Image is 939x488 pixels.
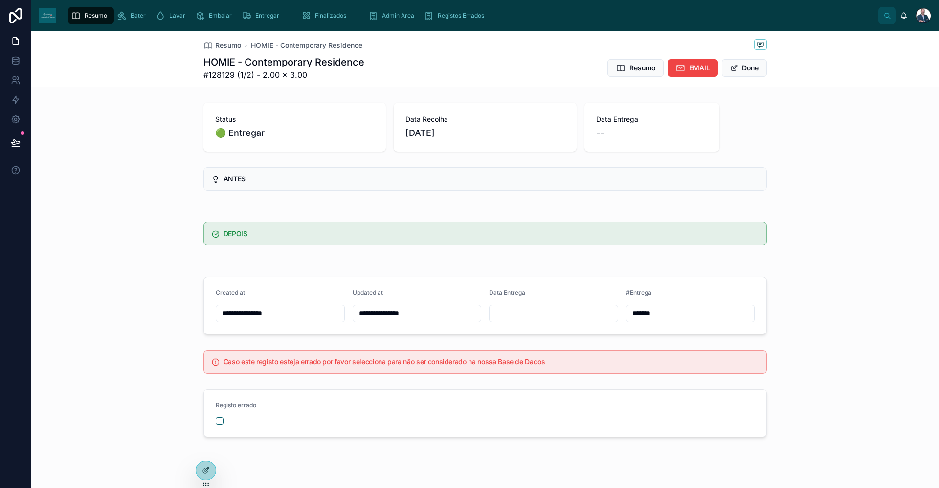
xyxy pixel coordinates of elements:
[315,12,346,20] span: Finalizados
[405,126,564,140] span: [DATE]
[365,7,421,24] a: Admin Area
[224,230,759,237] h5: DEPOIS
[85,12,107,20] span: Resumo
[629,63,655,73] span: Resumo
[722,59,767,77] button: Done
[216,289,245,296] span: Created at
[114,7,153,24] a: Bater
[216,401,256,409] span: Registo errado
[209,12,232,20] span: Embalar
[39,8,56,23] img: App logo
[203,55,364,69] h1: HOMIE - Contemporary Residence
[382,12,414,20] span: Admin Area
[68,7,114,24] a: Resumo
[192,7,239,24] a: Embalar
[251,41,362,50] a: HOMIE - Contemporary Residence
[224,176,759,182] h5: ANTES
[239,7,286,24] a: Entregar
[131,12,146,20] span: Bater
[64,5,878,26] div: scrollable content
[668,59,718,77] button: EMAIL
[626,289,651,296] span: #Entrega
[153,7,192,24] a: Lavar
[607,59,664,77] button: Resumo
[421,7,491,24] a: Registos Errados
[298,7,353,24] a: Finalizados
[224,358,759,365] h5: Caso este registo esteja errado por favor selecciona para não ser considerado na nossa Base de Dados
[203,41,241,50] a: Resumo
[596,126,604,140] span: --
[255,12,279,20] span: Entregar
[215,41,241,50] span: Resumo
[405,114,564,124] span: Data Recolha
[438,12,484,20] span: Registos Errados
[215,114,374,124] span: Status
[203,69,364,81] span: #128129 (1/2) - 2.00 x 3.00
[689,63,710,73] span: EMAIL
[215,126,374,140] span: 🟢 Entregar
[353,289,383,296] span: Updated at
[169,12,185,20] span: Lavar
[596,114,708,124] span: Data Entrega
[489,289,525,296] span: Data Entrega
